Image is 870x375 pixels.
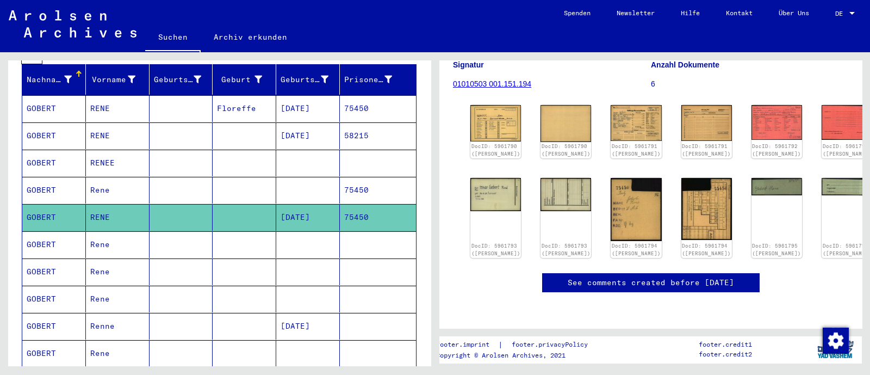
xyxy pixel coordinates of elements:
[453,60,484,69] b: Signatur
[681,105,732,140] img: 002.jpg
[612,143,661,157] a: DocID: 5961791 ([PERSON_NAME])
[436,351,601,360] p: Copyright © Arolsen Archives, 2021
[27,71,85,88] div: Nachname
[611,178,661,242] img: 001.jpg
[213,64,276,95] mat-header-cell: Geburt‏
[751,178,802,195] img: 001.jpg
[751,105,802,140] img: 001.jpg
[22,177,86,204] mat-cell: GOBERT
[86,122,150,149] mat-cell: RENE
[22,313,86,340] mat-cell: GOBERT
[542,243,591,256] a: DocID: 5961793 ([PERSON_NAME])
[453,79,531,88] a: 01010503 001.151.194
[540,178,591,211] img: 002.jpg
[542,143,591,157] a: DocID: 5961790 ([PERSON_NAME])
[281,71,342,88] div: Geburtsdatum
[340,64,416,95] mat-header-cell: Prisoner #
[681,178,732,240] img: 002.jpg
[340,95,416,122] mat-cell: 75450
[22,204,86,231] mat-cell: GOBERT
[86,313,150,340] mat-cell: Renne
[471,243,520,256] a: DocID: 5961793 ([PERSON_NAME])
[276,122,340,149] mat-cell: [DATE]
[213,95,276,122] mat-cell: Floreffe
[340,177,416,204] mat-cell: 75450
[752,143,801,157] a: DocID: 5961792 ([PERSON_NAME])
[835,10,847,17] span: DE
[86,177,150,204] mat-cell: Rene
[22,95,86,122] mat-cell: GOBERT
[22,286,86,312] mat-cell: GOBERT
[145,24,201,52] a: Suchen
[651,78,848,90] p: 6
[154,74,202,85] div: Geburtsname
[276,313,340,340] mat-cell: [DATE]
[815,336,856,363] img: yv_logo.png
[612,243,661,256] a: DocID: 5961794 ([PERSON_NAME])
[699,340,752,349] p: footer.credit1
[823,328,849,354] img: Zustimmung ändern
[22,259,86,285] mat-cell: GOBERT
[86,64,150,95] mat-header-cell: Vorname
[217,74,262,85] div: Geburt‏
[611,105,661,140] img: 001.jpg
[340,122,416,149] mat-cell: 58215
[86,340,150,367] mat-cell: Rene
[503,339,601,351] a: footer.privacyPolicy
[86,259,150,285] mat-cell: Rene
[9,10,136,38] img: Arolsen_neg.svg
[651,60,719,69] b: Anzahl Dokumente
[90,71,149,88] div: Vorname
[90,74,135,85] div: Vorname
[752,243,801,256] a: DocID: 5961795 ([PERSON_NAME])
[344,74,392,85] div: Prisoner #
[86,286,150,312] mat-cell: Rene
[22,340,86,367] mat-cell: GOBERT
[154,71,215,88] div: Geburtsname
[436,339,498,351] a: footer.imprint
[540,105,591,142] img: 002.jpg
[471,143,520,157] a: DocID: 5961790 ([PERSON_NAME])
[86,150,150,176] mat-cell: RENEE
[436,339,601,351] div: |
[201,24,300,50] a: Archiv erkunden
[27,74,72,85] div: Nachname
[281,74,328,85] div: Geburtsdatum
[276,64,340,95] mat-header-cell: Geburtsdatum
[340,204,416,231] mat-cell: 75450
[22,150,86,176] mat-cell: GOBERT
[86,204,150,231] mat-cell: RENE
[86,95,150,122] mat-cell: RENE
[150,64,213,95] mat-header-cell: Geburtsname
[22,231,86,258] mat-cell: GOBERT
[682,243,731,256] a: DocID: 5961794 ([PERSON_NAME])
[22,64,86,95] mat-header-cell: Nachname
[470,178,521,211] img: 001.jpg
[470,105,521,142] img: 001.jpg
[86,231,150,258] mat-cell: Rene
[568,277,734,288] a: See comments created before [DATE]
[276,95,340,122] mat-cell: [DATE]
[682,143,731,157] a: DocID: 5961791 ([PERSON_NAME])
[22,122,86,149] mat-cell: GOBERT
[217,71,276,88] div: Geburt‏
[344,71,406,88] div: Prisoner #
[276,204,340,231] mat-cell: [DATE]
[699,349,752,359] p: footer.credit2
